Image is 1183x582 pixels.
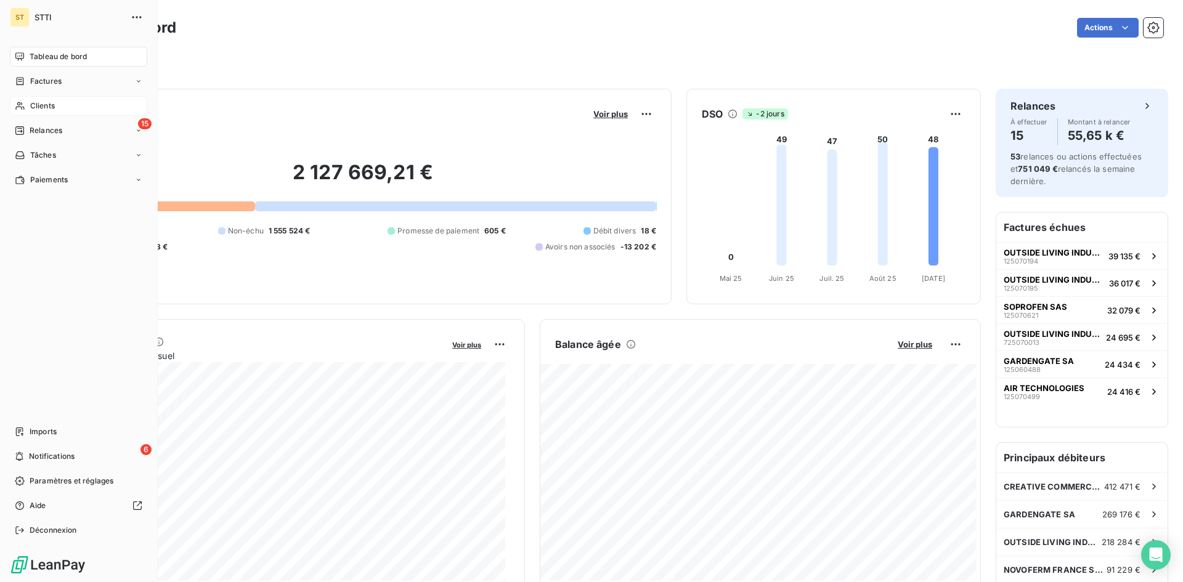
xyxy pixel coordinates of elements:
[1104,482,1140,491] span: 412 471 €
[1107,387,1140,397] span: 24 416 €
[30,174,68,185] span: Paiements
[140,444,152,455] span: 6
[1106,333,1140,342] span: 24 695 €
[996,269,1168,296] button: OUTSIDE LIVING INDUSTRIES FRAN12507019536 017 €
[1010,99,1055,113] h6: Relances
[1004,509,1075,519] span: GARDENGATE SA
[30,500,46,511] span: Aide
[269,225,311,236] span: 1 555 524 €
[1004,537,1102,547] span: OUTSIDE LIVING INDUSTRIES FRAN
[1004,565,1107,575] span: NOVOFERM FRANCE SAS
[30,51,87,62] span: Tableau de bord
[29,451,75,462] span: Notifications
[819,274,844,283] tspan: Juil. 25
[1010,118,1047,126] span: À effectuer
[30,76,62,87] span: Factures
[620,241,656,253] span: -13 202 €
[1004,356,1074,366] span: GARDENGATE SA
[138,118,152,129] span: 15
[922,274,945,283] tspan: [DATE]
[593,109,628,119] span: Voir plus
[641,225,656,236] span: 18 €
[996,378,1168,405] button: AIR TECHNOLOGIES12507049924 416 €
[30,525,77,536] span: Déconnexion
[996,212,1168,242] h6: Factures échues
[1068,126,1131,145] h4: 55,65 k €
[10,555,86,575] img: Logo LeanPay
[1107,305,1140,315] span: 32 079 €
[996,242,1168,269] button: OUTSIDE LIVING INDUSTRIES FRAN12507019439 135 €
[720,274,742,283] tspan: Mai 25
[1004,393,1040,400] span: 125070499
[1141,540,1171,570] div: Open Intercom Messenger
[1004,383,1084,393] span: AIR TECHNOLOGIES
[1004,285,1038,292] span: 125070195
[449,339,485,350] button: Voir plus
[70,160,656,197] h2: 2 127 669,21 €
[996,443,1168,472] h6: Principaux débiteurs
[228,225,264,236] span: Non-échu
[898,339,932,349] span: Voir plus
[1102,509,1140,519] span: 269 176 €
[30,100,55,111] span: Clients
[1068,118,1131,126] span: Montant à relancer
[10,7,30,27] div: ST
[30,426,57,437] span: Imports
[1010,126,1047,145] h4: 15
[996,296,1168,323] button: SOPROFEN SAS12507062132 079 €
[545,241,616,253] span: Avoirs non associés
[1077,18,1139,38] button: Actions
[1004,257,1038,265] span: 125070194
[894,339,936,350] button: Voir plus
[1109,278,1140,288] span: 36 017 €
[30,125,62,136] span: Relances
[1004,482,1104,491] span: CREATIVE COMMERCE PARTNERS
[1105,360,1140,370] span: 24 434 €
[35,12,123,22] span: STTI
[70,349,444,362] span: Chiffre d'affaires mensuel
[590,108,632,119] button: Voir plus
[996,323,1168,350] button: OUTSIDE LIVING INDUSTRIES FRAN72507001324 695 €
[1004,248,1104,257] span: OUTSIDE LIVING INDUSTRIES FRAN
[593,225,636,236] span: Débit divers
[1010,152,1020,161] span: 53
[30,150,56,161] span: Tâches
[1004,302,1067,312] span: SOPROFEN SAS
[769,274,794,283] tspan: Juin 25
[1108,251,1140,261] span: 39 135 €
[484,225,506,236] span: 605 €
[702,107,723,121] h6: DSO
[397,225,479,236] span: Promesse de paiement
[1004,329,1101,339] span: OUTSIDE LIVING INDUSTRIES FRAN
[1004,275,1104,285] span: OUTSIDE LIVING INDUSTRIES FRAN
[742,108,787,119] span: -2 jours
[1102,537,1140,547] span: 218 284 €
[1107,565,1140,575] span: 91 229 €
[1010,152,1142,186] span: relances ou actions effectuées et relancés la semaine dernière.
[1004,339,1039,346] span: 725070013
[1018,164,1057,174] span: 751 049 €
[996,350,1168,378] button: GARDENGATE SA12506048824 434 €
[1004,312,1038,319] span: 125070621
[452,341,481,349] span: Voir plus
[869,274,896,283] tspan: Août 25
[555,337,621,352] h6: Balance âgée
[1004,366,1041,373] span: 125060488
[10,496,147,515] a: Aide
[30,475,113,487] span: Paramètres et réglages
